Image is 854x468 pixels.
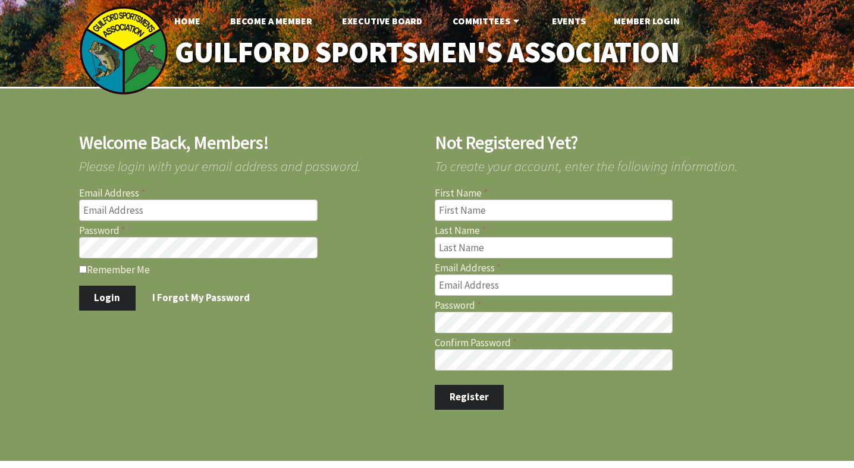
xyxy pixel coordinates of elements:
label: Last Name [435,226,775,236]
span: Please login with your email address and password. [79,152,420,173]
a: Home [165,9,210,33]
button: Register [435,385,504,410]
span: To create your account, enter the following information. [435,152,775,173]
label: Confirm Password [435,338,775,348]
a: I Forgot My Password [137,286,265,311]
h2: Welcome Back, Members! [79,134,420,152]
input: Email Address [79,200,318,221]
label: Email Address [435,263,775,273]
input: Last Name [435,237,673,258]
h2: Not Registered Yet? [435,134,775,152]
a: Become A Member [221,9,322,33]
button: Login [79,286,136,311]
label: Email Address [79,188,420,198]
label: First Name [435,188,775,198]
label: Password [435,301,775,311]
a: Member Login [604,9,689,33]
img: logo_sm.png [79,6,168,95]
a: Guilford Sportsmen's Association [150,27,705,78]
label: Remember Me [79,263,420,275]
label: Password [79,226,420,236]
a: Events [542,9,595,33]
input: First Name [435,200,673,221]
input: Remember Me [79,265,87,273]
a: Executive Board [332,9,432,33]
input: Email Address [435,274,673,296]
a: Committees [443,9,532,33]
